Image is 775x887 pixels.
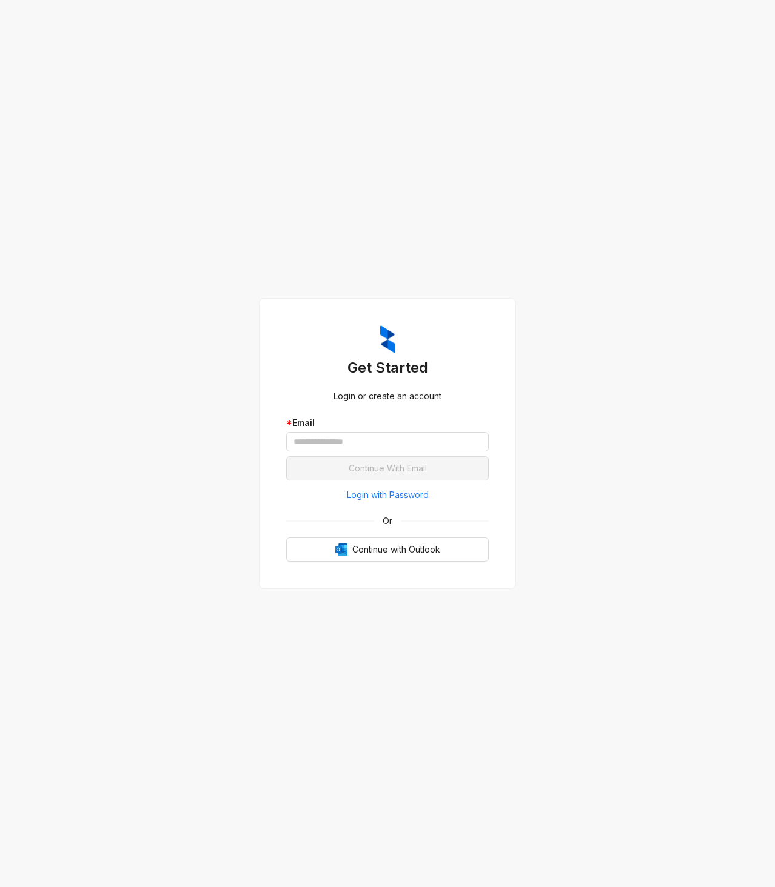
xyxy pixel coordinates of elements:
[286,537,489,562] button: OutlookContinue with Outlook
[347,488,429,502] span: Login with Password
[380,325,395,353] img: ZumaIcon
[286,485,489,505] button: Login with Password
[286,390,489,403] div: Login or create an account
[352,543,440,556] span: Continue with Outlook
[286,358,489,377] h3: Get Started
[286,456,489,480] button: Continue With Email
[286,416,489,430] div: Email
[374,514,401,528] span: Or
[335,543,347,556] img: Outlook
